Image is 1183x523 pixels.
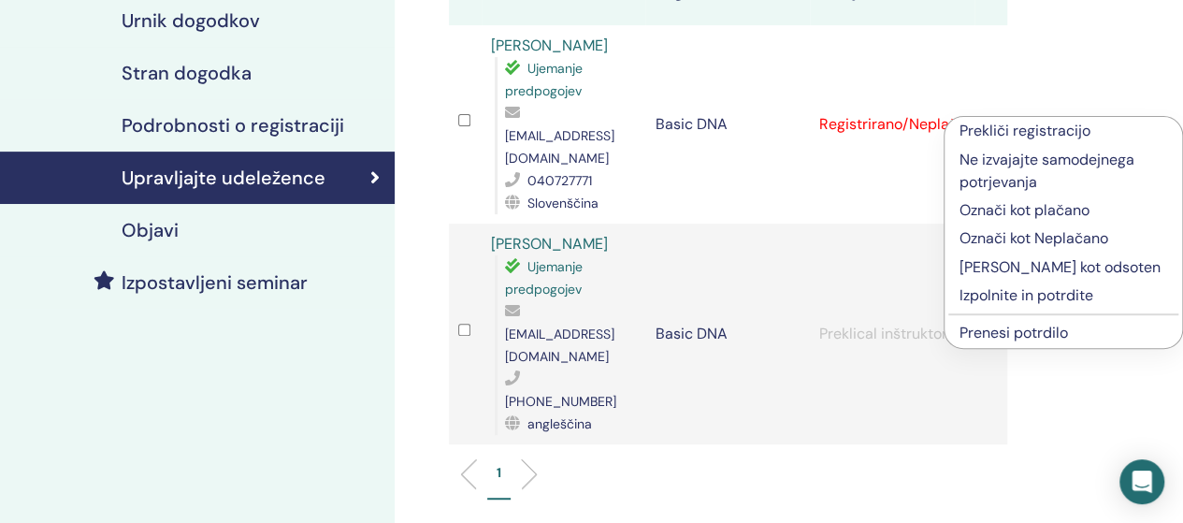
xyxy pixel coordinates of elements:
[1119,459,1164,504] div: Open Intercom Messenger
[505,258,583,298] span: Ujemanje predpogojev
[122,114,344,137] h4: Podrobnosti o registraciji
[122,271,308,294] h4: Izpostavljeni seminar
[122,62,252,84] h4: Stran dogodka
[645,25,810,224] td: Basic DNA
[505,127,614,167] span: [EMAIL_ADDRESS][DOMAIN_NAME]
[527,195,599,211] span: Slovenščina
[122,9,260,32] h4: Urnik dogodkov
[527,415,592,432] span: angleščina
[959,199,1167,222] p: Označi kot plačano
[491,36,608,55] a: [PERSON_NAME]
[959,149,1167,194] p: Ne izvajajte samodejnega potrjevanja
[959,323,1068,342] a: Prenesi potrdilo
[959,256,1167,279] p: [PERSON_NAME] kot odsoten
[645,224,810,444] td: Basic DNA
[497,463,501,483] p: 1
[122,167,325,189] h4: Upravljajte udeležence
[959,120,1167,142] p: Prekliči registracijo
[959,284,1167,307] p: Izpolnite in potrdite
[505,60,583,99] span: Ujemanje predpogojev
[959,227,1167,250] p: Označi kot Neplačano
[505,326,614,365] span: [EMAIL_ADDRESS][DOMAIN_NAME]
[505,393,616,410] span: [PHONE_NUMBER]
[122,219,179,241] h4: Objavi
[491,234,608,254] a: [PERSON_NAME]
[527,172,592,189] span: 040727771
